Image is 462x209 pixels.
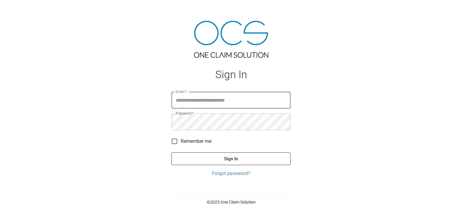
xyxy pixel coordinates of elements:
label: Password [176,111,194,116]
p: © 2025 One Claim Solution [171,199,291,205]
h1: Sign In [171,69,291,81]
a: Forgot password? [171,170,291,177]
img: ocs-logo-white-transparent.png [7,4,31,16]
button: Sign In [171,152,291,165]
label: Email [176,89,187,94]
span: Remember me [181,138,211,145]
img: ocs-logo-tra.png [194,21,268,58]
